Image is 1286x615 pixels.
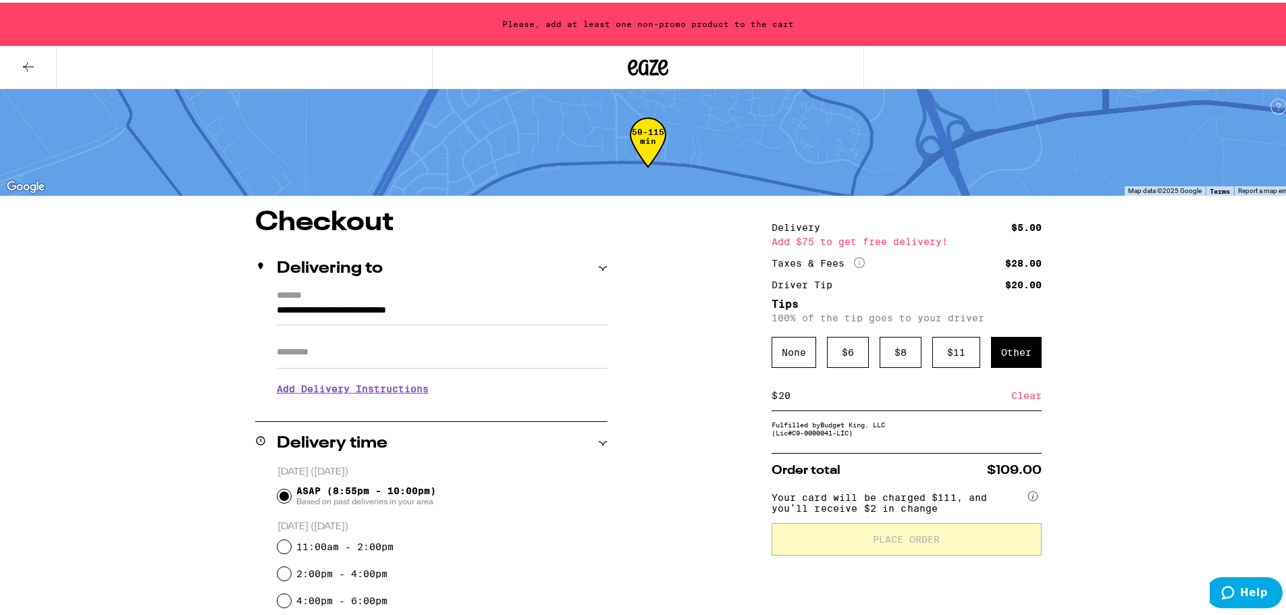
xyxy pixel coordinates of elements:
[772,462,840,474] span: Order total
[772,234,1042,244] div: Add $75 to get free delivery!
[1011,378,1042,408] div: Clear
[772,334,816,365] div: None
[1005,277,1042,287] div: $20.00
[827,334,869,365] div: $ 6
[1210,574,1283,608] iframe: Opens a widget where you can find more information
[277,402,608,412] p: We'll contact you at [PHONE_NUMBER] when we arrive
[778,387,1011,399] input: 0
[772,296,1042,307] h5: Tips
[1128,184,1202,192] span: Map data ©2025 Google
[932,334,980,365] div: $ 11
[277,371,608,402] h3: Add Delivery Instructions
[991,334,1042,365] div: Other
[880,334,921,365] div: $ 8
[772,378,778,408] div: $
[873,532,940,541] span: Place Order
[277,433,387,449] h2: Delivery time
[630,125,666,176] div: 50-115 min
[772,310,1042,321] p: 100% of the tip goes to your driver
[987,462,1042,474] span: $109.00
[1011,220,1042,230] div: $5.00
[296,566,387,577] label: 2:00pm - 4:00pm
[277,258,383,274] h2: Delivering to
[277,518,608,531] p: [DATE] ([DATE])
[772,255,865,267] div: Taxes & Fees
[772,485,1025,511] span: Your card will be charged $111, and you’ll receive $2 in change
[1210,184,1230,192] a: Terms
[772,418,1042,434] div: Fulfilled by Budget King, LLC (Lic# C9-0000041-LIC )
[255,207,608,234] h1: Checkout
[296,593,387,604] label: 4:00pm - 6:00pm
[772,220,830,230] div: Delivery
[3,176,48,193] img: Google
[772,277,842,287] div: Driver Tip
[296,539,394,550] label: 11:00am - 2:00pm
[277,463,608,476] p: [DATE] ([DATE])
[772,520,1042,553] button: Place Order
[1005,256,1042,265] div: $28.00
[3,176,48,193] a: Open this area in Google Maps (opens a new window)
[296,483,436,504] span: ASAP (8:55pm - 10:00pm)
[296,493,436,504] span: Based on past deliveries in your area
